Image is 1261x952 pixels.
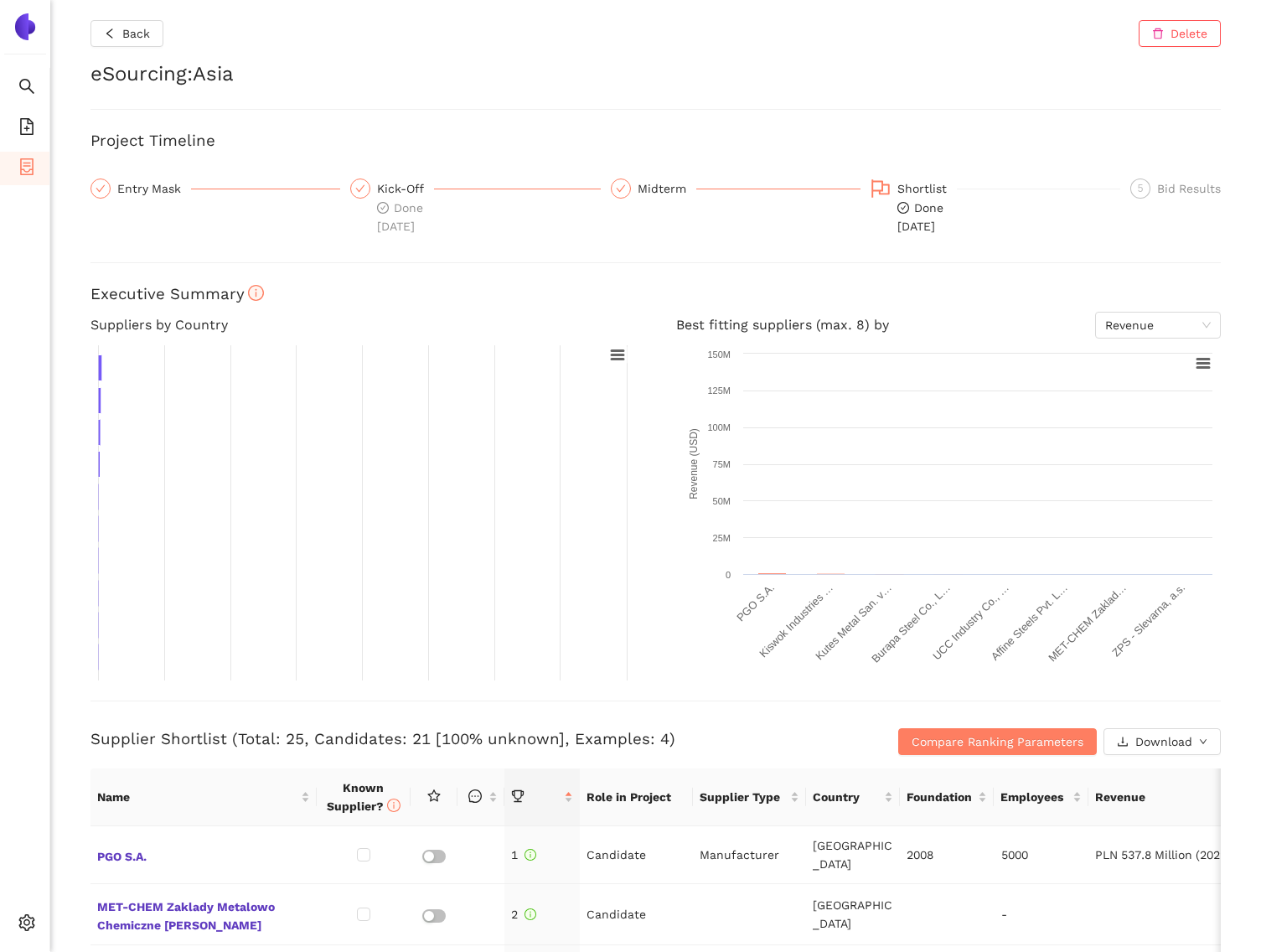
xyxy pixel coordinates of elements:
h3: Supplier Shortlist (Total: 25, Candidates: 21 [100% unknown], Examples: 4) [90,728,844,750]
text: 0 [725,570,730,580]
span: info-circle [248,285,264,301]
text: UCC Industry Co., … [930,582,1011,663]
th: this column is sortable [457,768,504,826]
span: Foundation [907,788,974,806]
h3: Project Timeline [90,130,1221,152]
h2: eSourcing : Asia [90,60,1221,89]
span: setting [18,908,35,942]
text: Kutes Metal San. v… [813,582,894,663]
text: ZPS - Slevarna, a.s. [1109,582,1187,660]
th: this column's title is Name,this column is sortable [90,768,317,826]
span: delete [1152,28,1164,41]
span: Employees [1000,788,1068,806]
span: check-circle [897,202,909,214]
span: Download [1135,732,1192,751]
span: Country [813,788,881,806]
span: Known Supplier? [327,781,401,813]
span: flag [871,178,891,199]
text: 150M [707,349,731,360]
span: Name [97,788,297,806]
span: info-circle [387,799,401,812]
span: check [616,184,626,194]
span: search [18,72,35,106]
text: MET-CHEM Zaklad… [1046,582,1129,665]
span: Back [122,24,150,43]
div: Entry Mask [117,178,191,199]
text: Revenue (USD) [687,428,699,499]
span: container [18,153,35,186]
text: 25M [712,533,730,543]
h4: Best fitting suppliers (max. 8) by [676,312,1222,339]
div: Shortlistcheck-circleDone[DATE] [871,178,1120,235]
td: 2008 [900,826,994,884]
th: Role in Project [580,768,693,826]
span: Delete [1171,24,1207,43]
span: PGO S.A. [97,844,310,866]
span: down [1199,737,1207,748]
span: Done [DATE] [377,201,423,233]
span: message [468,789,482,803]
th: this column's title is Supplier Type,this column is sortable [693,768,806,826]
button: deleteDelete [1139,20,1221,47]
span: Revenue [1105,313,1211,338]
span: Revenue [1095,788,1258,806]
td: Candidate [580,884,693,945]
img: Logo [12,13,39,40]
span: check-circle [377,202,389,214]
td: Candidate [580,826,693,884]
span: Done [DATE] [897,201,943,233]
span: trophy [511,789,525,803]
td: [GEOGRAPHIC_DATA] [806,826,900,884]
text: 125M [707,385,731,396]
button: Compare Ranking Parameters [898,728,1097,755]
span: info-circle [525,849,536,861]
div: Entry Mask [90,178,340,199]
text: Kiswok Industries … [757,582,835,660]
td: Manufacturer [693,826,806,884]
div: Kick-Off [377,178,434,199]
span: MET-CHEM Zaklady Metalowo Chemiczne [PERSON_NAME] [97,894,310,934]
div: Shortlist [897,178,957,199]
button: leftBack [90,20,163,47]
h4: Suppliers by Country [90,312,636,339]
text: 75M [712,459,730,469]
span: 2 [511,908,536,921]
span: file-add [18,112,35,146]
span: download [1117,736,1129,749]
text: 50M [712,496,730,506]
span: PLN 537.8 Million (2022) [1095,848,1231,861]
td: - [995,884,1088,945]
span: Bid Results [1157,182,1221,195]
text: PGO S.A. [734,582,777,624]
text: Affine Steels Pvt. L… [988,582,1069,663]
th: this column's title is Country,this column is sortable [806,768,900,826]
th: this column's title is Employees,this column is sortable [994,768,1088,826]
text: Burapa Steel Co., L… [869,582,953,665]
div: Midterm [638,178,696,199]
span: star [427,789,441,803]
span: check [96,184,106,194]
span: check [355,184,365,194]
h3: Executive Summary [90,283,1221,305]
th: this column's title is Foundation,this column is sortable [900,768,994,826]
span: Compare Ranking Parameters [912,732,1083,751]
span: left [104,28,116,41]
span: info-circle [525,908,536,920]
span: 1 [511,848,536,861]
span: 5 [1138,183,1144,194]
button: downloadDownloaddown [1103,728,1221,755]
td: 5000 [995,826,1088,884]
text: 100M [707,422,731,432]
span: Supplier Type [700,788,787,806]
td: [GEOGRAPHIC_DATA] [806,884,900,945]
